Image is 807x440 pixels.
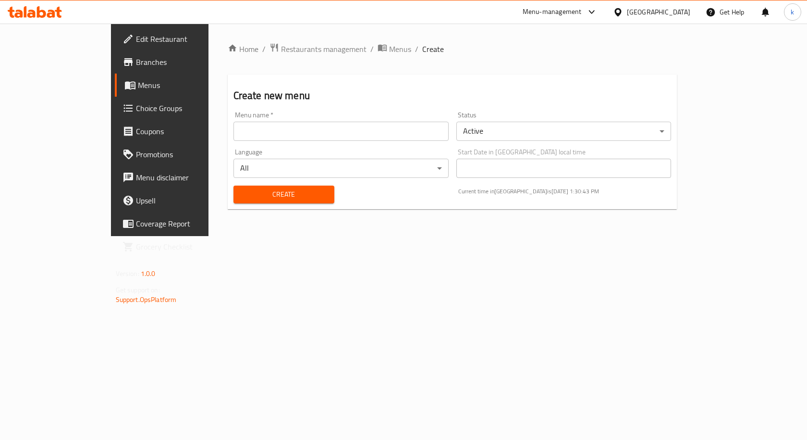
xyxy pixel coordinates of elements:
a: Upsell [115,189,246,212]
a: Menu disclaimer [115,166,246,189]
span: Grocery Checklist [136,241,238,252]
span: 1.0.0 [141,267,156,280]
a: Grocery Checklist [115,235,246,258]
a: Menus [115,74,246,97]
span: Menu disclaimer [136,172,238,183]
a: Coverage Report [115,212,246,235]
a: Promotions [115,143,246,166]
p: Current time in [GEOGRAPHIC_DATA] is [DATE] 1:30:43 PM [458,187,672,196]
span: Coupons [136,126,238,137]
a: Restaurants management [269,43,367,55]
a: Edit Restaurant [115,27,246,50]
li: / [262,43,266,55]
h2: Create new menu [233,88,672,103]
div: Active [456,122,672,141]
span: k [791,7,794,17]
span: Menus [138,79,238,91]
span: Restaurants management [281,43,367,55]
li: / [415,43,418,55]
div: [GEOGRAPHIC_DATA] [627,7,690,17]
span: Edit Restaurant [136,33,238,45]
span: Promotions [136,149,238,160]
a: Support.OpsPlatform [116,293,177,306]
div: Menu-management [523,6,582,18]
span: Coverage Report [136,218,238,229]
span: Upsell [136,195,238,206]
input: Please enter Menu name [233,122,449,141]
a: Branches [115,50,246,74]
li: / [370,43,374,55]
a: Menus [378,43,411,55]
span: Choice Groups [136,102,238,114]
div: All [233,159,449,178]
nav: breadcrumb [228,43,677,55]
span: Menus [389,43,411,55]
span: Branches [136,56,238,68]
a: Choice Groups [115,97,246,120]
a: Coupons [115,120,246,143]
button: Create [233,186,334,203]
span: Create [422,43,444,55]
span: Create [241,189,327,201]
span: Get support on: [116,284,160,296]
span: Version: [116,267,139,280]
